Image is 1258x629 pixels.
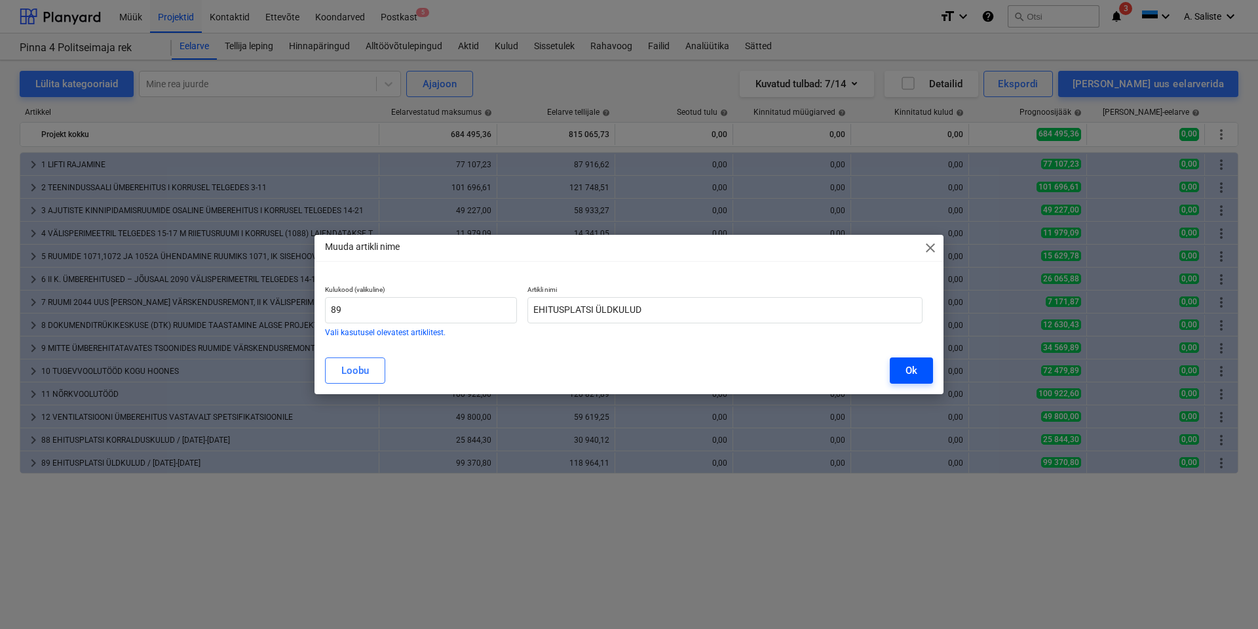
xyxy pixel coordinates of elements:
[527,285,923,296] p: Artikli nimi
[325,240,400,254] p: Muuda artikli nime
[905,362,917,379] div: Ok
[341,362,369,379] div: Loobu
[923,240,938,256] span: close
[325,285,517,296] p: Kulukood (valikuline)
[325,357,385,384] button: Loobu
[890,357,933,384] button: Ok
[325,329,446,336] button: Vali kasutusel olevatest artiklitest.
[1192,566,1258,629] iframe: Chat Widget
